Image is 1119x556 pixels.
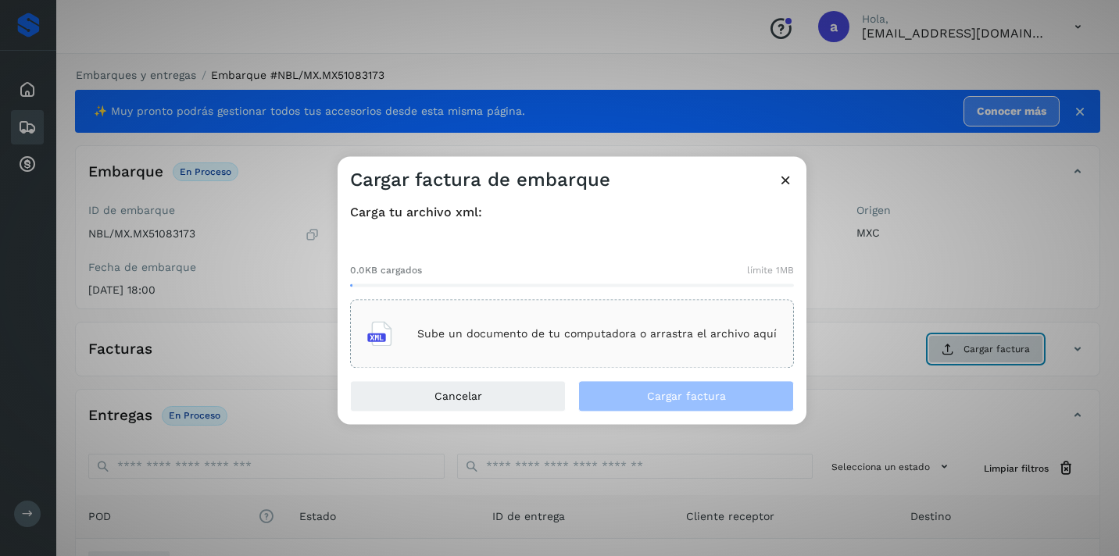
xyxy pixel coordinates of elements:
h3: Cargar factura de embarque [350,169,610,191]
span: 0.0KB cargados [350,264,422,278]
button: Cargar factura [578,381,794,412]
button: Cancelar [350,381,566,412]
span: límite 1MB [747,264,794,278]
p: Sube un documento de tu computadora o arrastra el archivo aquí [417,327,777,340]
span: Cargar factura [647,391,726,402]
span: Cancelar [434,391,482,402]
h4: Carga tu archivo xml: [350,205,794,219]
